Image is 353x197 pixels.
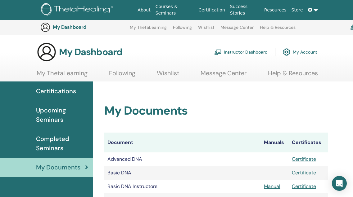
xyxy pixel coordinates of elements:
[173,25,192,35] a: Following
[292,183,316,190] a: Certificate
[260,25,296,35] a: Help & Resources
[104,104,328,118] h2: My Documents
[59,46,122,58] h3: My Dashboard
[36,106,88,124] span: Upcoming Seminars
[289,4,305,16] a: Store
[220,25,254,35] a: Message Center
[53,24,115,30] h3: My Dashboard
[292,156,316,162] a: Certificate
[292,169,316,176] a: Certificate
[104,152,261,166] td: Advanced DNA
[214,49,222,55] img: chalkboard-teacher.svg
[41,3,115,17] img: logo.png
[37,42,57,62] img: generic-user-icon.jpg
[36,163,80,172] span: My Documents
[104,133,261,152] th: Document
[196,4,227,16] a: Certification
[40,22,50,32] img: generic-user-icon.jpg
[268,69,318,81] a: Help & Resources
[104,180,261,193] td: Basic DNA Instructors
[104,166,261,180] td: Basic DNA
[261,133,289,152] th: Manuals
[36,86,76,96] span: Certifications
[289,133,328,152] th: Certificates
[37,69,88,81] a: My ThetaLearning
[153,1,196,19] a: Courses & Seminars
[130,25,167,35] a: My ThetaLearning
[332,176,347,191] div: Open Intercom Messenger
[157,69,179,81] a: Wishlist
[36,134,88,153] span: Completed Seminars
[228,1,262,19] a: Success Stories
[201,69,247,81] a: Message Center
[283,45,317,59] a: My Account
[283,47,290,57] img: cog.svg
[198,25,215,35] a: Wishlist
[109,69,135,81] a: Following
[262,4,289,16] a: Resources
[214,45,268,59] a: Instructor Dashboard
[264,183,280,190] a: Manual
[135,4,153,16] a: About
